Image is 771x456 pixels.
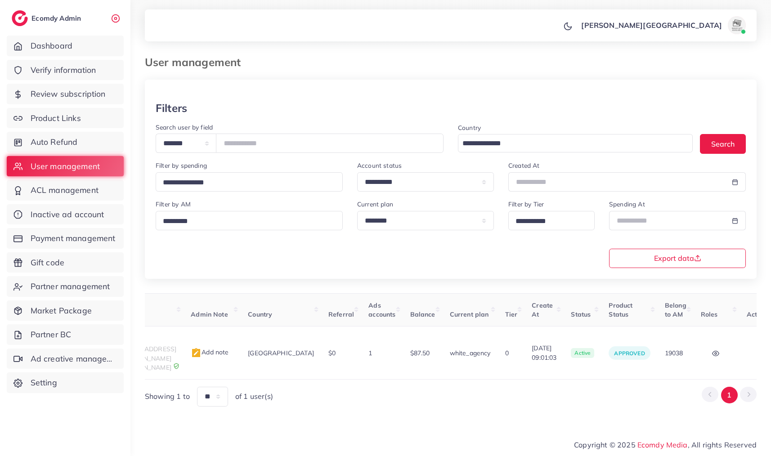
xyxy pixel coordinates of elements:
span: Setting [31,377,57,389]
span: active [571,348,594,358]
a: Dashboard [7,36,124,56]
span: Add note [191,348,229,356]
ul: Pagination [702,387,757,403]
span: Dashboard [31,40,72,52]
span: $87.50 [410,349,430,357]
span: Copyright © 2025 [574,439,757,450]
span: Market Package [31,305,92,317]
span: Referral [328,310,354,318]
a: logoEcomdy Admin [12,10,83,26]
span: Belong to AM [665,301,686,318]
label: Filter by spending [156,161,207,170]
button: Search [700,134,746,153]
a: [PERSON_NAME][GEOGRAPHIC_DATA]avatar [576,16,749,34]
label: Current plan [357,200,393,209]
img: 9CAL8B2pu8EFxCJHYAAAAldEVYdGRhdGU6Y3JlYXRlADIwMjItMTItMDlUMDQ6NTg6MzkrMDA6MDBXSlgLAAAAJXRFWHRkYXR... [173,363,179,369]
span: approved [614,350,645,357]
a: Review subscription [7,84,124,104]
input: Search for option [160,176,331,190]
div: Search for option [156,172,343,192]
a: Partner management [7,276,124,297]
input: Search for option [459,137,681,151]
img: admin_note.cdd0b510.svg [191,348,202,358]
a: User management [7,156,124,177]
span: Country [248,310,272,318]
span: User management [31,161,100,172]
span: [DATE] 09:01:03 [532,344,556,362]
a: Payment management [7,228,124,249]
button: Export data [609,249,746,268]
span: Create At [532,301,553,318]
span: Review subscription [31,88,106,100]
span: Inactive ad account [31,209,104,220]
a: Ad creative management [7,349,124,369]
span: Current plan [450,310,489,318]
h2: Ecomdy Admin [31,14,83,22]
a: Partner BC [7,324,124,345]
label: Spending At [609,200,645,209]
img: avatar [728,16,746,34]
button: Go to page 1 [721,387,738,403]
span: Payment management [31,232,116,244]
h3: Filters [156,102,187,115]
span: Admin Note [191,310,228,318]
div: Search for option [156,211,343,230]
span: Actions [747,310,770,318]
span: 1 [368,349,372,357]
span: $0 [328,349,336,357]
p: [PERSON_NAME][GEOGRAPHIC_DATA] [581,20,722,31]
a: Verify information [7,60,124,80]
span: Product Status [609,301,632,318]
span: Balance [410,310,435,318]
label: Created At [508,161,540,170]
span: Auto Refund [31,136,78,148]
span: Partner management [31,281,110,292]
span: Status [571,310,591,318]
span: Ads accounts [368,301,395,318]
img: logo [12,10,28,26]
span: Export data [654,255,701,262]
span: Partner BC [31,329,72,340]
span: of 1 user(s) [235,391,273,402]
a: Setting [7,372,124,393]
label: Country [458,123,481,132]
span: Ad creative management [31,353,117,365]
input: Search for option [512,215,583,228]
span: 19038 [665,349,683,357]
span: Product Links [31,112,81,124]
a: Gift code [7,252,124,273]
a: Inactive ad account [7,204,124,225]
span: ACL management [31,184,99,196]
span: [EMAIL_ADDRESS][PERSON_NAME][DOMAIN_NAME] [120,345,176,371]
span: [GEOGRAPHIC_DATA] [248,349,314,357]
p: ThaoVi [120,334,176,344]
a: Market Package [7,300,124,321]
label: Filter by AM [156,200,191,209]
a: Auto Refund [7,132,124,152]
span: Tier [505,310,518,318]
label: Search user by field [156,123,213,132]
div: Search for option [508,211,595,230]
a: Ecomdy Media [637,440,688,449]
span: Verify information [31,64,96,76]
span: Gift code [31,257,64,268]
span: 0 [505,349,509,357]
span: Showing 1 to [145,391,190,402]
label: Account status [357,161,402,170]
span: white_agency [450,349,491,357]
input: Search for option [160,215,331,228]
span: , All rights Reserved [688,439,757,450]
a: ACL management [7,180,124,201]
label: Filter by Tier [508,200,544,209]
div: Search for option [458,134,693,152]
a: Product Links [7,108,124,129]
h3: User management [145,56,248,69]
span: Roles [701,310,718,318]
